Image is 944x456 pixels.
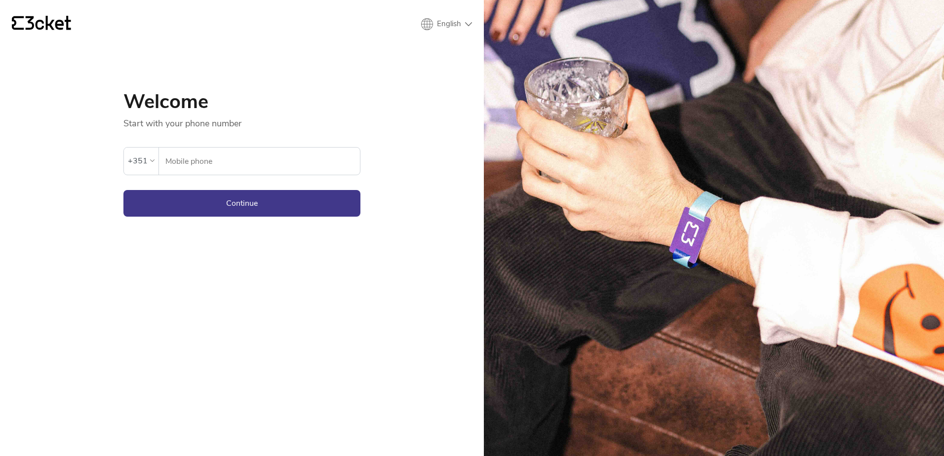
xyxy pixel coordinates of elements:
input: Mobile phone [165,148,360,175]
label: Mobile phone [159,148,360,175]
p: Start with your phone number [123,112,360,129]
g: {' '} [12,16,24,30]
a: {' '} [12,16,71,33]
button: Continue [123,190,360,217]
div: +351 [128,153,148,168]
h1: Welcome [123,92,360,112]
